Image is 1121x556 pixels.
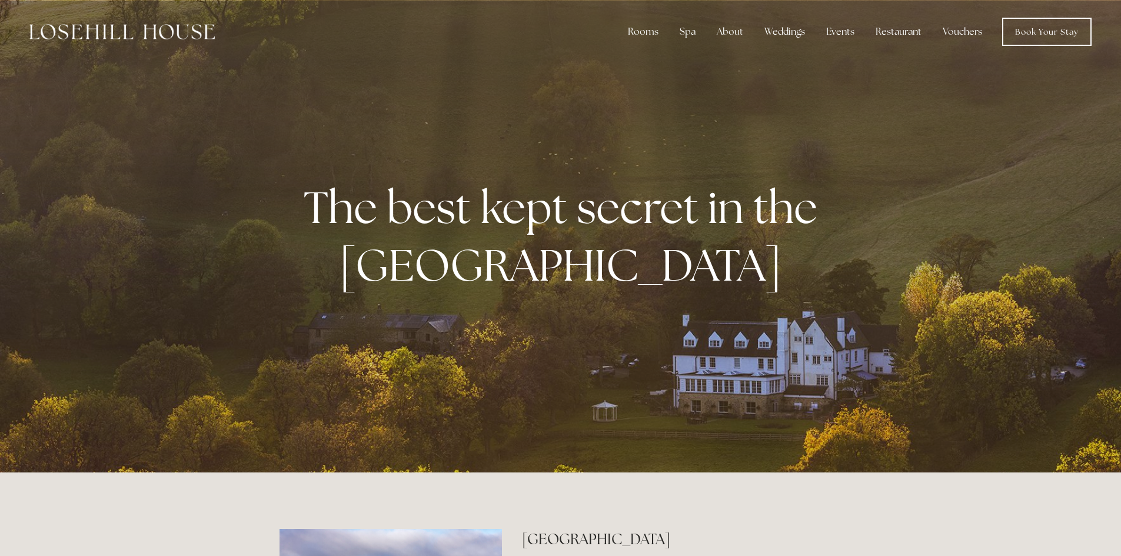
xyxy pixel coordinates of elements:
[670,20,705,44] div: Spa
[755,20,814,44] div: Weddings
[866,20,931,44] div: Restaurant
[707,20,753,44] div: About
[1002,18,1092,46] a: Book Your Stay
[304,178,827,294] strong: The best kept secret in the [GEOGRAPHIC_DATA]
[817,20,864,44] div: Events
[933,20,992,44] a: Vouchers
[29,24,215,39] img: Losehill House
[522,529,841,550] h2: [GEOGRAPHIC_DATA]
[618,20,668,44] div: Rooms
